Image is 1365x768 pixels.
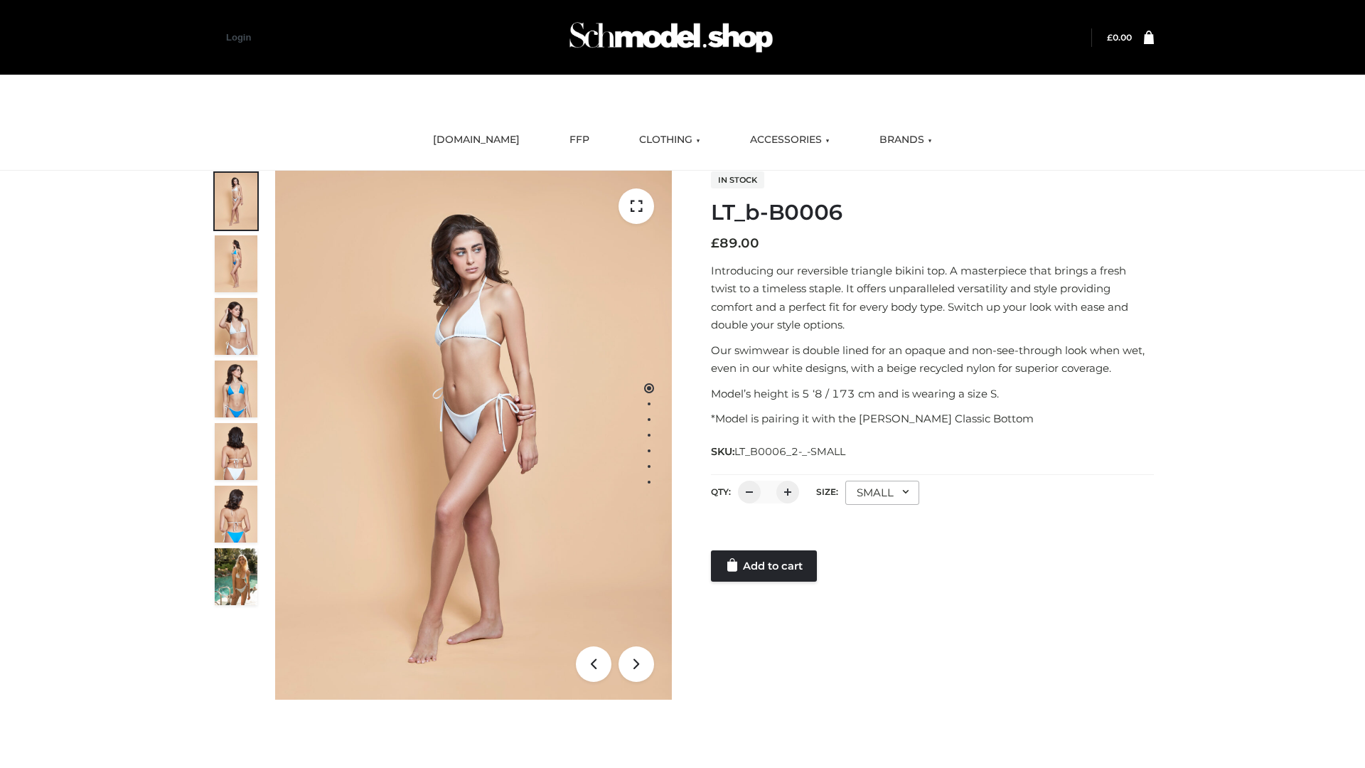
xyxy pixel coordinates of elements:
[564,9,778,65] img: Schmodel Admin 964
[711,341,1154,378] p: Our swimwear is double lined for an opaque and non-see-through look when wet, even in our white d...
[869,124,943,156] a: BRANDS
[1107,32,1113,43] span: £
[226,32,251,43] a: Login
[1107,32,1132,43] bdi: 0.00
[215,235,257,292] img: ArielClassicBikiniTop_CloudNine_AzureSky_OW114ECO_2-scaled.jpg
[711,550,817,582] a: Add to cart
[816,486,838,497] label: Size:
[628,124,711,156] a: CLOTHING
[1107,32,1132,43] a: £0.00
[711,385,1154,403] p: Model’s height is 5 ‘8 / 173 cm and is wearing a size S.
[711,262,1154,334] p: Introducing our reversible triangle bikini top. A masterpiece that brings a fresh twist to a time...
[711,443,847,460] span: SKU:
[422,124,530,156] a: [DOMAIN_NAME]
[711,410,1154,428] p: *Model is pairing it with the [PERSON_NAME] Classic Bottom
[215,298,257,355] img: ArielClassicBikiniTop_CloudNine_AzureSky_OW114ECO_3-scaled.jpg
[215,173,257,230] img: ArielClassicBikiniTop_CloudNine_AzureSky_OW114ECO_1-scaled.jpg
[711,235,719,251] span: £
[559,124,600,156] a: FFP
[215,548,257,605] img: Arieltop_CloudNine_AzureSky2.jpg
[711,235,759,251] bdi: 89.00
[711,200,1154,225] h1: LT_b-B0006
[215,361,257,417] img: ArielClassicBikiniTop_CloudNine_AzureSky_OW114ECO_4-scaled.jpg
[845,481,919,505] div: SMALL
[215,486,257,543] img: ArielClassicBikiniTop_CloudNine_AzureSky_OW114ECO_8-scaled.jpg
[739,124,840,156] a: ACCESSORIES
[711,486,731,497] label: QTY:
[711,171,764,188] span: In stock
[215,423,257,480] img: ArielClassicBikiniTop_CloudNine_AzureSky_OW114ECO_7-scaled.jpg
[275,171,672,700] img: ArielClassicBikiniTop_CloudNine_AzureSky_OW114ECO_1
[734,445,845,458] span: LT_B0006_2-_-SMALL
